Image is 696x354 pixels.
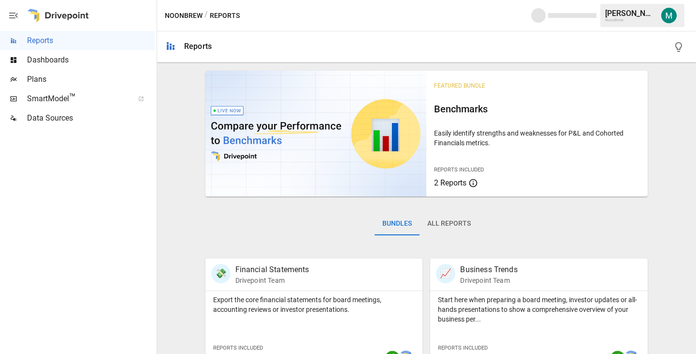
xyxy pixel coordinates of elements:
[165,10,203,22] button: NoonBrew
[436,264,455,283] div: 📈
[655,2,682,29] button: Michael Gross
[460,276,517,285] p: Drivepoint Team
[434,82,485,89] span: Featured Bundle
[434,128,640,148] p: Easily identify strengths and weaknesses for P&L and Cohorted Financials metrics.
[184,42,212,51] div: Reports
[69,92,76,104] span: ™
[205,71,427,197] img: video thumbnail
[27,74,155,85] span: Plans
[375,212,420,235] button: Bundles
[605,18,655,22] div: NoonBrew
[27,54,155,66] span: Dashboards
[27,112,155,124] span: Data Sources
[235,264,309,276] p: Financial Statements
[204,10,208,22] div: /
[434,178,466,187] span: 2 Reports
[213,295,415,314] p: Export the core financial statements for board meetings, accounting reviews or investor presentat...
[434,101,640,117] h6: Benchmarks
[213,345,263,351] span: Reports Included
[605,9,655,18] div: [PERSON_NAME]
[438,295,640,324] p: Start here when preparing a board meeting, investor updates or all-hands presentations to show a ...
[438,345,488,351] span: Reports Included
[211,264,231,283] div: 💸
[235,276,309,285] p: Drivepoint Team
[434,167,484,173] span: Reports Included
[661,8,677,23] img: Michael Gross
[27,93,128,105] span: SmartModel
[27,35,155,46] span: Reports
[420,212,478,235] button: All Reports
[460,264,517,276] p: Business Trends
